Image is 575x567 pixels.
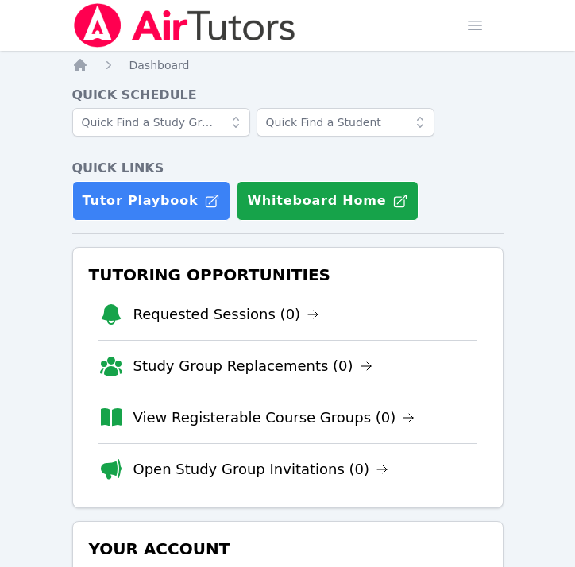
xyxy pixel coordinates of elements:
span: Dashboard [129,59,190,71]
input: Quick Find a Study Group [72,108,250,137]
img: Air Tutors [72,3,297,48]
a: Dashboard [129,57,190,73]
a: View Registerable Course Groups (0) [133,407,415,429]
a: Open Study Group Invitations (0) [133,458,389,480]
a: Tutor Playbook [72,181,231,221]
h3: Your Account [86,534,490,563]
a: Study Group Replacements (0) [133,355,372,377]
h4: Quick Links [72,159,504,178]
h3: Tutoring Opportunities [86,260,490,289]
button: Whiteboard Home [237,181,419,221]
nav: Breadcrumb [72,57,504,73]
input: Quick Find a Student [257,108,434,137]
a: Requested Sessions (0) [133,303,320,326]
h4: Quick Schedule [72,86,504,105]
